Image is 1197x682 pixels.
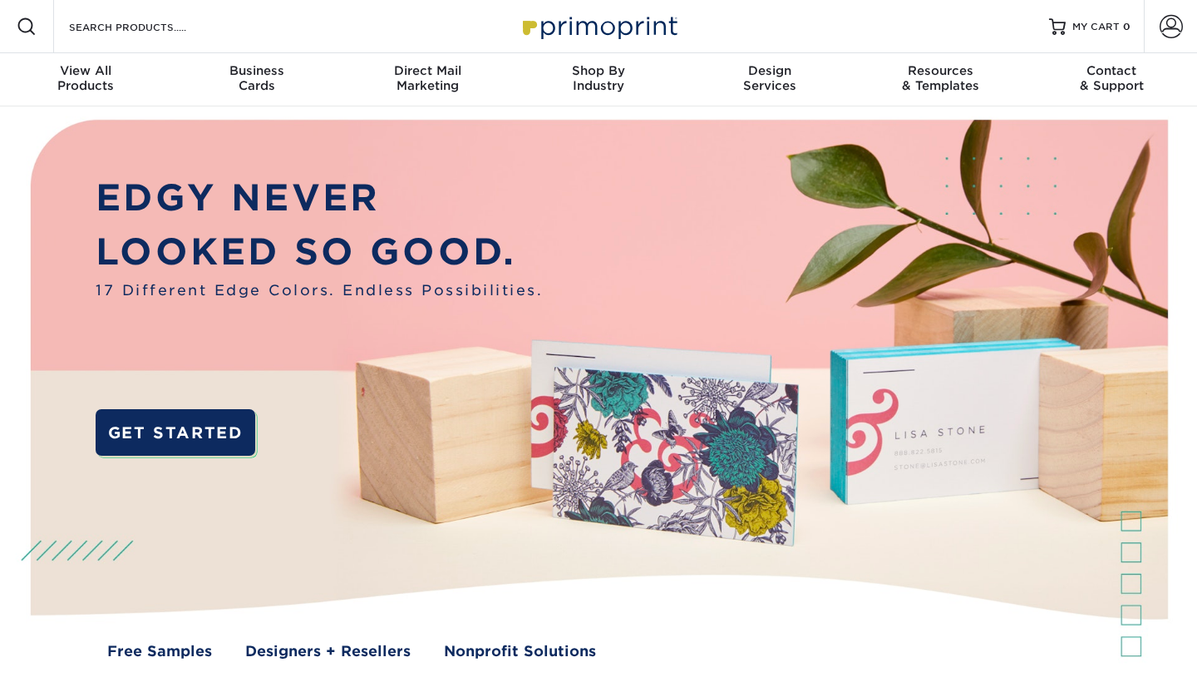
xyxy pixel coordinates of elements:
span: Direct Mail [342,63,513,78]
span: Shop By [513,63,684,78]
a: GET STARTED [96,409,254,457]
div: Services [684,63,855,93]
div: Marketing [342,63,513,93]
img: Primoprint [515,8,682,44]
span: MY CART [1072,20,1120,34]
a: Direct MailMarketing [342,53,513,106]
p: LOOKED SO GOOD. [96,225,543,279]
a: Resources& Templates [855,53,1027,106]
span: Contact [1026,63,1197,78]
div: Cards [171,63,342,93]
a: Free Samples [107,640,212,662]
span: 0 [1123,21,1130,32]
span: Resources [855,63,1027,78]
input: SEARCH PRODUCTS..... [67,17,229,37]
span: 17 Different Edge Colors. Endless Possibilities. [96,279,543,301]
a: Designers + Resellers [245,640,411,662]
a: Shop ByIndustry [513,53,684,106]
a: BusinessCards [171,53,342,106]
a: DesignServices [684,53,855,106]
a: Nonprofit Solutions [444,640,596,662]
a: Contact& Support [1026,53,1197,106]
div: & Support [1026,63,1197,93]
div: & Templates [855,63,1027,93]
p: EDGY NEVER [96,171,543,225]
span: Design [684,63,855,78]
div: Industry [513,63,684,93]
span: Business [171,63,342,78]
